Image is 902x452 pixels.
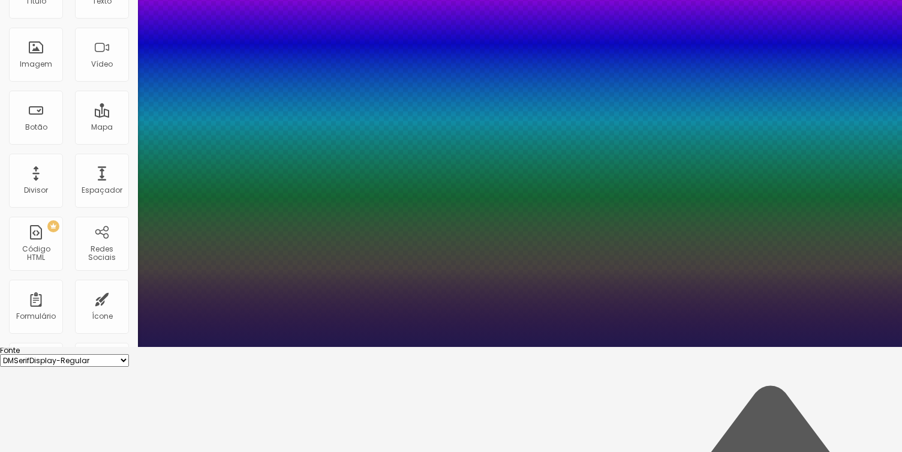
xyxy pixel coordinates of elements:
[91,60,113,68] div: Vídeo
[16,312,56,321] div: Formulário
[91,123,113,131] div: Mapa
[78,245,125,262] div: Redes Sociais
[24,186,48,194] div: Divisor
[20,60,52,68] div: Imagem
[25,123,47,131] div: Botão
[12,245,59,262] div: Código HTML
[92,312,113,321] div: Ícone
[82,186,122,194] div: Espaçador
